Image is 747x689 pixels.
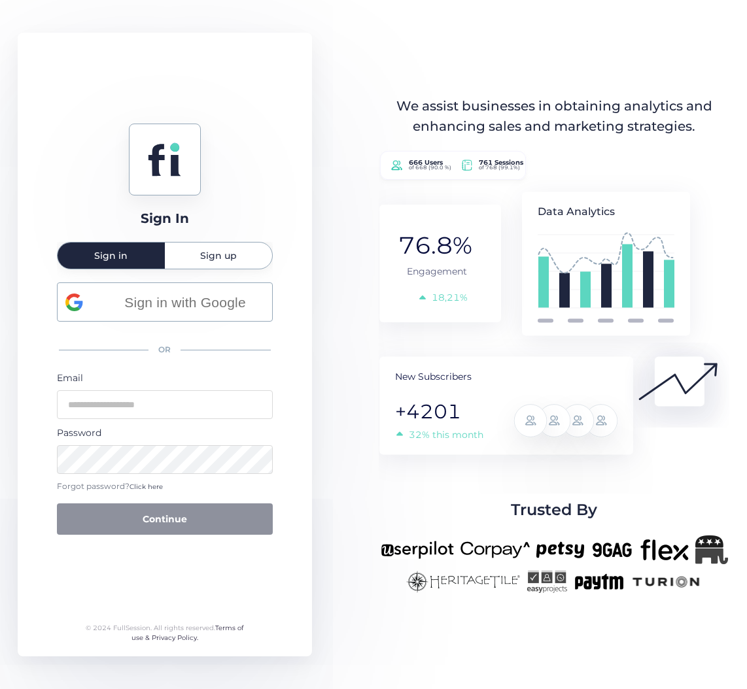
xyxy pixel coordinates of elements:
tspan: of 668 (90.0 %) [409,164,451,171]
button: Continue [57,503,273,535]
div: OR [57,336,273,364]
span: Sign in [94,251,128,260]
div: Sign In [141,209,189,229]
tspan: 18,21% [432,291,468,303]
span: Trusted By [511,497,597,522]
span: Sign in with Google [107,292,264,313]
img: turion-new.png [631,571,702,593]
div: © 2024 FullSession. All rights reserved. [80,623,249,643]
img: 9gag-new.png [591,535,634,564]
div: Forgot password? [57,480,273,493]
img: heritagetile-new.png [406,571,520,593]
tspan: Data Analytics [538,205,615,218]
tspan: 761 Sessions [479,158,525,167]
img: flex-new.png [640,535,689,564]
div: Email [57,371,273,385]
img: corpay-new.png [460,535,530,564]
tspan: +4201 [395,399,461,424]
img: userpilot-new.png [381,535,454,564]
img: Republicanlogo-bw.png [695,535,728,564]
tspan: 76.8% [399,230,473,259]
tspan: 666 Users [409,158,443,167]
img: easyprojects-new.png [527,571,567,593]
div: Password [57,426,273,440]
tspan: 32% this month [409,429,483,441]
img: petsy-new.png [536,535,584,564]
span: Click here [130,482,163,491]
tspan: New Subscribers [395,370,472,382]
tspan: Engagement [407,265,467,277]
tspan: of 768 (99.1%) [479,164,521,171]
span: Sign up [200,251,237,260]
img: paytm-new.png [574,571,624,593]
div: We assist businesses in obtaining analytics and enhancing sales and marketing strategies. [381,96,727,137]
